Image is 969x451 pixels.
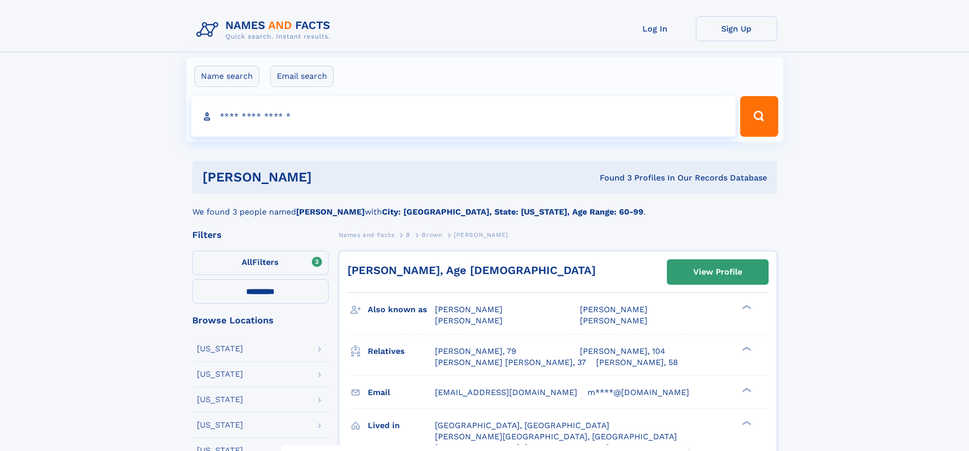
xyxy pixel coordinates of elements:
a: [PERSON_NAME], Age [DEMOGRAPHIC_DATA] [347,264,596,277]
span: [PERSON_NAME] [580,305,648,314]
span: [PERSON_NAME][GEOGRAPHIC_DATA], [GEOGRAPHIC_DATA] [435,432,677,441]
label: Email search [270,66,334,87]
div: [US_STATE] [197,396,243,404]
img: Logo Names and Facts [192,16,339,44]
span: Brown [422,231,442,238]
a: [PERSON_NAME], 58 [596,357,678,368]
b: [PERSON_NAME] [296,207,365,217]
h3: Lived in [368,417,435,434]
div: [US_STATE] [197,421,243,429]
a: Log In [614,16,696,41]
a: [PERSON_NAME], 104 [580,346,665,357]
a: Names and Facts [339,228,395,241]
h3: Email [368,384,435,401]
div: ❯ [740,419,752,426]
span: [PERSON_NAME] [580,316,648,325]
div: We found 3 people named with . [192,194,777,218]
div: ❯ [740,386,752,393]
label: Filters [192,251,329,275]
h3: Relatives [368,343,435,360]
a: B [406,228,410,241]
span: [PERSON_NAME] [435,316,503,325]
div: [US_STATE] [197,345,243,353]
div: [US_STATE] [197,370,243,378]
a: Sign Up [696,16,777,41]
span: [GEOGRAPHIC_DATA], [GEOGRAPHIC_DATA] [435,420,609,430]
span: [EMAIL_ADDRESS][DOMAIN_NAME] [435,387,577,397]
span: All [242,257,252,267]
span: B [406,231,410,238]
b: City: [GEOGRAPHIC_DATA], State: [US_STATE], Age Range: 60-99 [382,207,643,217]
div: View Profile [693,260,742,284]
span: [PERSON_NAME] [454,231,508,238]
h1: [PERSON_NAME] [202,171,456,184]
a: View Profile [667,260,768,284]
input: search input [191,96,736,137]
div: ❯ [740,345,752,352]
h3: Also known as [368,301,435,318]
a: [PERSON_NAME] [PERSON_NAME], 37 [435,357,586,368]
div: Found 3 Profiles In Our Records Database [456,172,767,184]
div: Filters [192,230,329,239]
label: Name search [194,66,259,87]
div: Browse Locations [192,316,329,325]
div: ❯ [740,304,752,311]
span: [PERSON_NAME] [435,305,503,314]
a: [PERSON_NAME], 79 [435,346,516,357]
button: Search Button [740,96,778,137]
a: Brown [422,228,442,241]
